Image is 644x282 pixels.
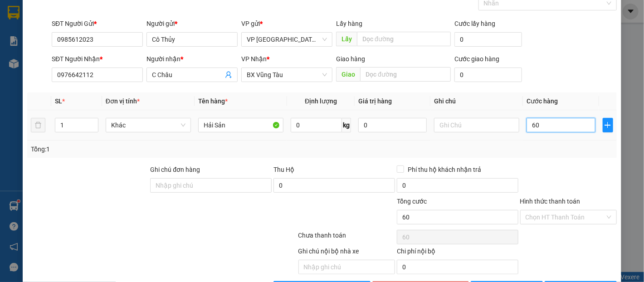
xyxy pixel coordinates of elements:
[336,55,365,63] span: Giao hàng
[454,68,522,82] input: Cước giao hàng
[150,166,200,173] label: Ghi chú đơn hàng
[520,198,581,205] label: Hình thức thanh toán
[603,122,613,129] span: plus
[241,19,332,29] div: VP gửi
[397,246,518,260] div: Chi phí nội bộ
[404,165,485,175] span: Phí thu hộ khách nhận trả
[247,33,327,46] span: VP Nha Trang xe Limousine
[52,54,143,64] div: SĐT Người Nhận
[31,118,45,132] button: delete
[5,5,132,39] li: Cúc Tùng Limousine
[336,67,360,82] span: Giao
[31,144,249,154] div: Tổng: 1
[434,118,519,132] input: Ghi Chú
[342,118,351,132] span: kg
[63,61,69,67] span: environment
[241,55,267,63] span: VP Nhận
[397,198,427,205] span: Tổng cước
[70,60,87,68] b: BXVT
[146,54,238,64] div: Người nhận
[454,32,522,47] input: Cước lấy hàng
[5,49,63,79] li: VP VP [GEOGRAPHIC_DATA] xe Limousine
[430,92,523,110] th: Ghi chú
[273,166,294,173] span: Thu Hộ
[603,118,614,132] button: plus
[55,97,62,105] span: SL
[305,97,337,105] span: Định lượng
[298,260,395,274] input: Nhập ghi chú
[358,97,392,105] span: Giá trị hàng
[527,97,558,105] span: Cước hàng
[454,55,499,63] label: Cước giao hàng
[358,118,427,132] input: 0
[336,32,357,46] span: Lấy
[360,67,451,82] input: Dọc đường
[150,178,272,193] input: Ghi chú đơn hàng
[454,20,495,27] label: Cước lấy hàng
[111,118,185,132] span: Khác
[146,19,238,29] div: Người gửi
[247,68,327,82] span: BX Vũng Tàu
[52,19,143,29] div: SĐT Người Gửi
[298,230,396,246] div: Chưa thanh toán
[106,97,140,105] span: Đơn vị tính
[198,97,228,105] span: Tên hàng
[298,246,395,260] div: Ghi chú nội bộ nhà xe
[357,32,451,46] input: Dọc đường
[198,118,283,132] input: VD: Bàn, Ghế
[225,71,232,78] span: user-add
[336,20,362,27] span: Lấy hàng
[63,49,121,59] li: VP BX Vũng Tàu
